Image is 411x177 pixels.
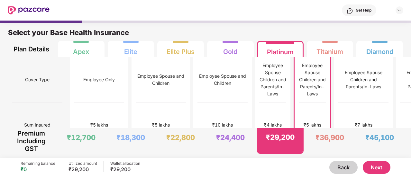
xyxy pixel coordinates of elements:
[212,121,233,128] div: ₹10 lakhs
[329,161,358,174] button: Back
[264,121,282,128] div: ₹4 lakhs
[8,6,50,14] img: New Pazcare Logo
[124,43,137,56] div: Elite
[68,161,97,166] div: Utilized amount
[365,133,394,142] div: ₹45,100
[90,121,108,128] div: ₹5 lakhs
[299,62,326,97] div: Employee Spouse Children and Parents/In-Laws
[216,133,245,142] div: ₹24,400
[356,8,371,13] div: Get Help
[21,161,55,166] div: Remaining balance
[136,73,186,87] div: Employee Spouse and Children
[266,133,295,142] div: ₹29,200
[67,133,96,142] div: ₹12,700
[167,43,195,56] div: Elite Plus
[12,128,50,154] div: Premium Including GST
[316,43,343,56] div: Titanium
[68,166,97,173] div: ₹29,200
[355,121,372,128] div: ₹7 lakhs
[110,161,140,166] div: Wallet allocation
[83,76,115,83] div: Employee Only
[267,43,294,56] div: Platinum
[197,73,248,87] div: Employee Spouse and Children
[166,133,195,142] div: ₹22,800
[315,133,344,142] div: ₹36,900
[12,41,50,57] div: Plan Details
[8,28,403,41] div: Select your Base Health Insurance
[304,121,321,128] div: ₹5 lakhs
[363,161,390,174] button: Next
[21,166,55,173] div: ₹0
[338,69,388,90] div: Employee Spouse Children and Parents/In-Laws
[259,62,286,97] div: Employee Spouse Children and Parents/In-Laws
[110,166,140,173] div: ₹29,200
[397,8,402,13] img: svg+xml;base64,PHN2ZyBpZD0iRHJvcGRvd24tMzJ4MzIiIHhtbG5zPSJodHRwOi8vd3d3LnczLm9yZy8yMDAwL3N2ZyIgd2...
[366,43,393,56] div: Diamond
[25,74,50,86] span: Cover Type
[152,121,170,128] div: ₹5 lakhs
[223,43,237,56] div: Gold
[116,133,145,142] div: ₹18,300
[347,8,353,14] img: svg+xml;base64,PHN2ZyBpZD0iSGVscC0zMngzMiIgeG1sbnM9Imh0dHA6Ly93d3cudzMub3JnLzIwMDAvc3ZnIiB3aWR0aD...
[24,119,50,131] span: Sum Insured
[73,43,89,56] div: Apex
